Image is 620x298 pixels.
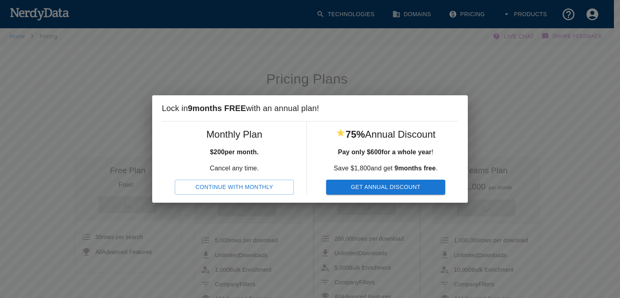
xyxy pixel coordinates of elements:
[175,164,294,173] p: Cancel any time.
[326,147,445,157] p: !
[346,129,365,140] b: 75%
[210,149,258,155] b: $ 200 per month.
[175,128,294,141] h5: Monthly Plan
[152,95,468,121] h2: Lock in with an annual plan!
[188,104,246,113] b: 9 months FREE
[326,180,445,195] button: Get Annual Discount
[394,165,436,172] b: 9 months free
[326,128,445,141] h5: Annual Discount
[338,149,431,155] b: Pay only $ 600 for a whole year
[175,180,294,195] button: Continue With Monthly
[326,164,445,173] p: Save $ 1,800 and get .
